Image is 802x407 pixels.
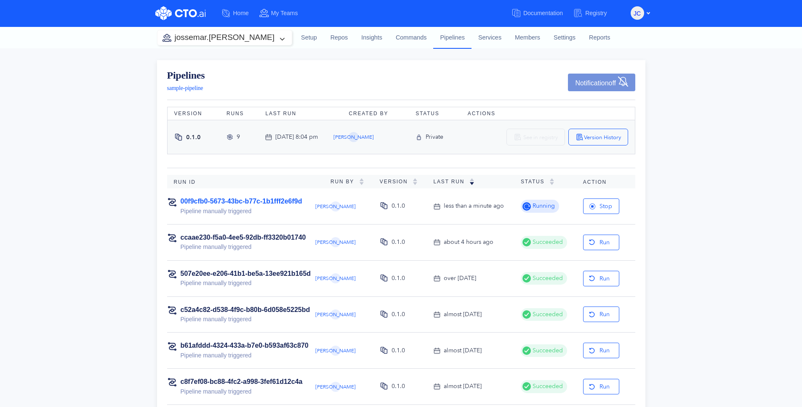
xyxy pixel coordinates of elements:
[583,343,619,358] button: Run
[416,134,422,141] img: private-icon.svg
[583,379,619,394] button: Run
[315,312,356,317] span: [PERSON_NAME]
[469,178,474,185] img: sorting-down.svg
[181,198,302,205] a: 00f9cfb0-5673-43bc-b77c-1b1fff2e6f9d
[583,198,619,214] button: Stop
[413,178,418,185] img: sorting-empty.svg
[392,274,405,283] div: 0.1.0
[392,346,405,355] div: 0.1.0
[324,26,355,49] a: Repos
[155,6,206,20] img: CTO.ai Logo
[342,107,409,120] th: Created By
[582,26,617,49] a: Reports
[631,6,644,20] button: JC
[531,201,555,211] span: Running
[181,206,302,216] div: Pipeline manually triggered
[333,135,374,140] span: [PERSON_NAME]
[433,26,471,48] a: Pipelines
[472,26,508,49] a: Services
[568,129,628,145] button: Version History
[409,107,461,120] th: Status
[444,201,504,211] div: less than a minute ago
[167,85,203,91] span: sample-pipeline
[573,5,617,21] a: Registry
[294,26,324,49] a: Setup
[583,271,619,286] button: Run
[157,30,292,45] button: jossemar.[PERSON_NAME]
[275,132,318,142] div: [DATE] 8:04 pm
[444,238,493,247] div: about 4 hours ago
[354,26,389,49] a: Insights
[181,387,303,396] div: Pipeline manually triggered
[315,204,356,209] span: [PERSON_NAME]
[181,234,306,241] a: ccaae230-f5a0-4ee5-92db-ff3320b01740
[315,384,356,389] span: [PERSON_NAME]
[531,274,563,283] span: Succeeded
[434,179,470,185] span: Last Run
[181,278,311,288] div: Pipeline manually triggered
[531,382,563,391] span: Succeeded
[181,270,311,277] a: 507e20ee-e206-41b1-be5a-13ee921b165d
[167,175,324,188] th: Run ID
[258,107,342,120] th: Last Run
[181,342,309,349] a: b61afddd-4324-433a-b7e0-b593af63c870
[181,306,310,313] a: c52a4c82-d538-4f9c-b80b-6d058e5225bd
[181,351,309,360] div: Pipeline manually triggered
[521,179,549,185] span: Status
[181,314,310,324] div: Pipeline manually triggered
[186,133,201,141] span: 0.1.0
[576,133,584,141] img: version-history.svg
[444,310,482,319] div: almost [DATE]
[523,10,563,16] span: Documentation
[461,107,635,120] th: Actions
[233,10,249,16] span: Home
[221,5,259,21] a: Home
[315,240,356,245] span: [PERSON_NAME]
[315,276,356,281] span: [PERSON_NAME]
[583,235,619,250] button: Run
[426,132,443,142] div: Private
[237,132,240,142] div: 9
[508,26,547,49] a: Members
[444,382,482,391] div: almost [DATE]
[315,348,356,353] span: [PERSON_NAME]
[531,238,563,247] span: Succeeded
[392,382,405,391] div: 0.1.0
[181,242,306,251] div: Pipeline manually triggered
[392,238,405,247] div: 0.1.0
[181,378,303,385] a: c8f7ef08-bc88-4fc2-a998-3fef61d12c4a
[531,346,563,355] span: Succeeded
[359,178,364,185] img: sorting-empty.svg
[444,274,476,283] div: over [DATE]
[167,70,205,80] a: Pipelines
[330,179,359,185] span: Run By
[531,310,563,319] span: Succeeded
[549,178,554,185] img: sorting-empty.svg
[585,10,607,16] span: Registry
[259,5,308,21] a: My Teams
[167,107,220,120] th: Version
[392,310,405,319] div: 0.1.0
[380,179,413,185] span: Version
[583,307,619,322] button: Run
[392,201,405,211] div: 0.1.0
[444,346,482,355] div: almost [DATE]
[568,74,635,91] button: Notificationoff
[220,107,258,120] th: Runs
[634,7,641,20] span: JC
[511,5,573,21] a: Documentation
[576,175,635,188] th: Action
[389,26,434,49] a: Commands
[547,26,582,49] a: Settings
[271,10,298,16] span: My Teams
